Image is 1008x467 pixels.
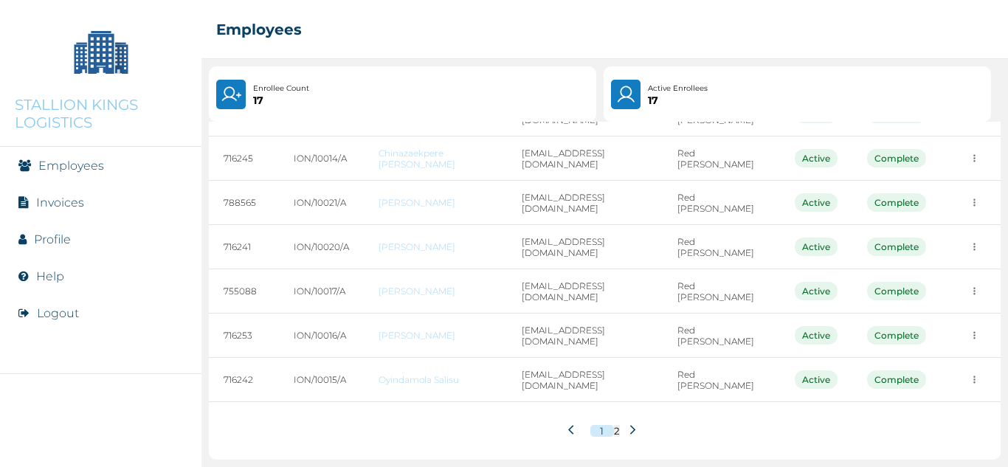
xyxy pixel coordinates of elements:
td: 716245 [209,136,278,181]
td: ION/10015/A [279,358,364,402]
td: [EMAIL_ADDRESS][DOMAIN_NAME] [507,358,663,402]
td: Red [PERSON_NAME] [663,181,780,225]
a: Help [36,269,64,283]
p: STALLION KINGS LOGISTICS [15,96,187,131]
a: Invoices [36,196,84,210]
button: more [963,235,986,258]
p: Active Enrollees [648,83,708,94]
td: ION/10016/A [279,314,364,358]
a: [PERSON_NAME] [379,241,493,252]
p: 17 [648,94,708,106]
td: Red [PERSON_NAME] [663,269,780,314]
img: Company [64,15,138,89]
img: RelianceHMO's Logo [15,430,187,452]
div: Complete [867,282,926,300]
a: Employees [38,159,104,173]
button: more [963,280,986,302]
div: Active [795,149,838,167]
a: [PERSON_NAME] [379,286,493,297]
td: [EMAIL_ADDRESS][DOMAIN_NAME] [507,314,663,358]
td: Red [PERSON_NAME] [663,314,780,358]
h2: Employees [216,21,302,38]
td: ION/10020/A [279,225,364,269]
td: ION/10014/A [279,136,364,181]
td: 755088 [209,269,278,314]
button: 2 [614,425,620,437]
button: 1 [590,425,614,437]
div: Active [795,193,838,212]
td: [EMAIL_ADDRESS][DOMAIN_NAME] [507,269,663,314]
a: [PERSON_NAME] [379,330,493,341]
td: 788565 [209,181,278,225]
div: Active [795,326,838,345]
div: Complete [867,193,926,212]
div: Complete [867,326,926,345]
button: more [963,147,986,170]
button: more [963,368,986,391]
div: Complete [867,238,926,256]
button: more [963,324,986,347]
p: 17 [253,94,309,106]
a: Chinazaekpere [PERSON_NAME] [379,148,493,170]
div: Complete [867,370,926,389]
img: User.4b94733241a7e19f64acd675af8f0752.svg [615,84,637,105]
div: Active [795,238,838,256]
td: 716242 [209,358,278,402]
a: Oyindamola Salisu [379,374,493,385]
div: Complete [867,149,926,167]
td: Red [PERSON_NAME] [663,358,780,402]
div: Active [795,370,838,389]
td: ION/10017/A [279,269,364,314]
td: [EMAIL_ADDRESS][DOMAIN_NAME] [507,181,663,225]
button: more [963,191,986,214]
div: Active [795,282,838,300]
button: Logout [37,306,79,320]
td: [EMAIL_ADDRESS][DOMAIN_NAME] [507,136,663,181]
td: Red [PERSON_NAME] [663,225,780,269]
img: UserPlus.219544f25cf47e120833d8d8fc4c9831.svg [221,84,241,105]
td: 716241 [209,225,278,269]
td: Red [PERSON_NAME] [663,136,780,181]
td: ION/10021/A [279,181,364,225]
p: Enrollee Count [253,83,309,94]
td: [EMAIL_ADDRESS][DOMAIN_NAME] [507,225,663,269]
td: 716253 [209,314,278,358]
a: [PERSON_NAME] [379,197,493,208]
a: Profile [34,232,71,246]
